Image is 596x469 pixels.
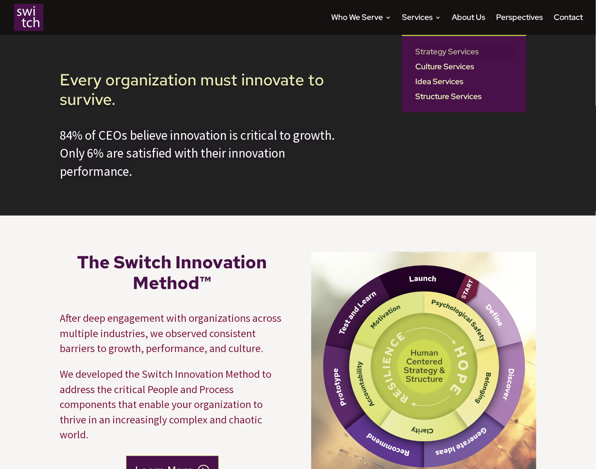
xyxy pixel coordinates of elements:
[410,44,518,59] a: Strategy Services
[452,15,485,35] a: About Us
[410,59,518,74] a: Culture Services
[60,70,335,113] h1: Every organization must innovate to survive.
[60,126,335,180] div: 84% of CEOs believe innovation is critical to growth. Only 6% are satisfied with their innovation...
[402,15,441,35] a: Services
[554,15,583,35] a: Contact
[331,15,391,35] a: Who We Serve
[60,252,285,298] h1: The Switch Innovation Method™
[60,367,285,442] p: We developed the Switch Innovation Method to address the critical People and Process components t...
[410,74,518,89] a: Idea Services
[410,89,518,104] a: Structure Services
[60,311,285,367] p: After deep engagement with organizations across multiple industries, we observed consistent barri...
[496,15,543,35] a: Perspectives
